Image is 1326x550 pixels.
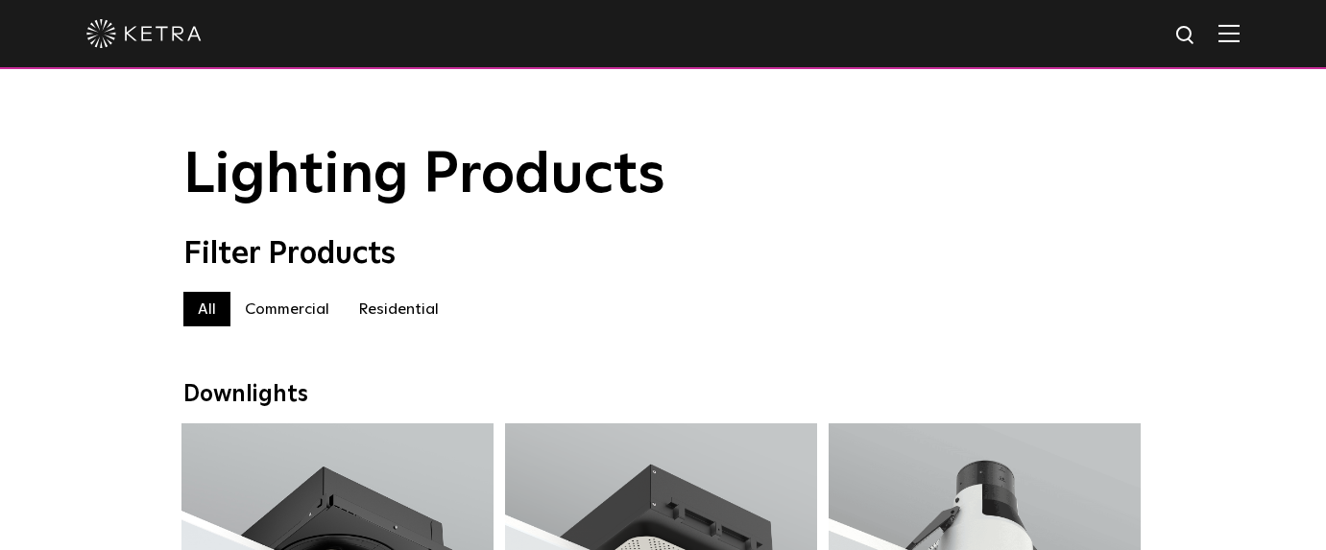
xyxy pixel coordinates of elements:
[230,292,344,326] label: Commercial
[183,381,1144,409] div: Downlights
[86,19,202,48] img: ketra-logo-2019-white
[344,292,453,326] label: Residential
[183,147,665,204] span: Lighting Products
[183,292,230,326] label: All
[183,236,1144,273] div: Filter Products
[1174,24,1198,48] img: search icon
[1218,24,1240,42] img: Hamburger%20Nav.svg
